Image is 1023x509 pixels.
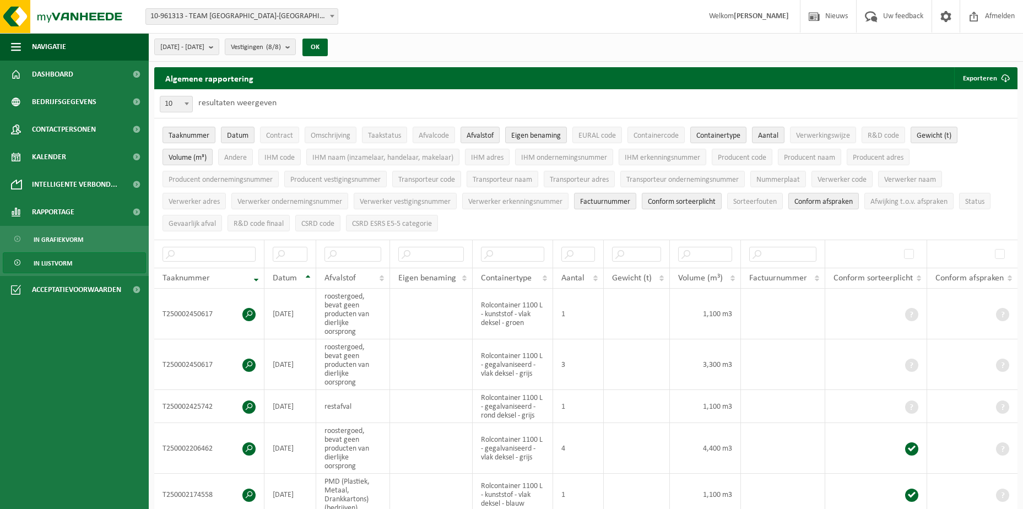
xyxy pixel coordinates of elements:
[461,127,500,143] button: AfvalstofAfvalstof: Activate to sort
[163,127,215,143] button: TaaknummerTaaknummer: Activate to remove sorting
[145,8,338,25] span: 10-961313 - TEAM ANTWERPEN-ZUID
[473,289,553,339] td: Rolcontainer 1100 L - kunststof - vlak deksel - groen
[473,423,553,474] td: Rolcontainer 1100 L - gegalvaniseerd - vlak deksel - grijs
[462,193,569,209] button: Verwerker erkenningsnummerVerwerker erkenningsnummer: Activate to sort
[352,220,432,228] span: CSRD ESRS E5-5 categorie
[467,171,538,187] button: Transporteur naamTransporteur naam: Activate to sort
[260,127,299,143] button: ContractContract: Activate to sort
[231,193,348,209] button: Verwerker ondernemingsnummerVerwerker ondernemingsnummer: Activate to sort
[778,149,841,165] button: Producent naamProducent naam: Activate to sort
[231,39,281,56] span: Vestigingen
[868,132,899,140] span: R&D code
[163,149,213,165] button: Volume (m³)Volume (m³): Activate to sort
[227,132,248,140] span: Datum
[316,289,390,339] td: roostergoed, bevat geen producten van dierlijke oorsprong
[561,274,584,283] span: Aantal
[234,220,284,228] span: R&D code finaal
[264,339,316,390] td: [DATE]
[862,127,905,143] button: R&D codeR&amp;D code: Activate to sort
[169,132,209,140] span: Taaknummer
[625,154,700,162] span: IHM erkenningsnummer
[32,276,121,304] span: Acceptatievoorwaarden
[670,289,741,339] td: 1,100 m3
[642,193,722,209] button: Conform sorteerplicht : Activate to sort
[266,132,293,140] span: Contract
[670,423,741,474] td: 4,400 m3
[473,390,553,423] td: Rolcontainer 1100 L - gegalvaniseerd - rond deksel - grijs
[634,132,679,140] span: Containercode
[468,198,562,206] span: Verwerker erkenningsnummer
[32,33,66,61] span: Navigatie
[553,339,604,390] td: 3
[734,12,789,20] strong: [PERSON_NAME]
[419,132,449,140] span: Afvalcode
[627,127,685,143] button: ContainercodeContainercode: Activate to sort
[481,274,532,283] span: Containertype
[163,171,279,187] button: Producent ondernemingsnummerProducent ondernemingsnummer: Activate to sort
[750,171,806,187] button: NummerplaatNummerplaat: Activate to sort
[619,149,706,165] button: IHM erkenningsnummerIHM erkenningsnummer: Activate to sort
[465,149,510,165] button: IHM adresIHM adres: Activate to sort
[169,198,220,206] span: Verwerker adres
[354,193,457,209] button: Verwerker vestigingsnummerVerwerker vestigingsnummer: Activate to sort
[954,67,1016,89] button: Exporteren
[225,39,296,55] button: Vestigingen(8/8)
[818,176,867,184] span: Verwerker code
[311,132,350,140] span: Omschrijving
[169,176,273,184] span: Producent ondernemingsnummer
[32,88,96,116] span: Bedrijfsgegevens
[752,127,784,143] button: AantalAantal: Activate to sort
[473,176,532,184] span: Transporteur naam
[264,289,316,339] td: [DATE]
[224,154,247,162] span: Andere
[790,127,856,143] button: VerwerkingswijzeVerwerkingswijze: Activate to sort
[670,390,741,423] td: 1,100 m3
[853,154,903,162] span: Producent adres
[295,215,340,231] button: CSRD codeCSRD code: Activate to sort
[959,193,990,209] button: StatusStatus: Activate to sort
[160,96,193,112] span: 10
[154,39,219,55] button: [DATE] - [DATE]
[648,198,716,206] span: Conform sorteerplicht
[864,193,954,209] button: Afwijking t.o.v. afsprakenAfwijking t.o.v. afspraken: Activate to sort
[796,132,850,140] span: Verwerkingswijze
[884,176,936,184] span: Verwerker naam
[360,198,451,206] span: Verwerker vestigingsnummer
[160,96,192,112] span: 10
[471,154,504,162] span: IHM adres
[727,193,783,209] button: SorteerfoutenSorteerfouten: Activate to sort
[392,171,461,187] button: Transporteur codeTransporteur code: Activate to sort
[756,176,800,184] span: Nummerplaat
[917,132,951,140] span: Gewicht (t)
[32,171,117,198] span: Intelligente verbond...
[160,39,204,56] span: [DATE] - [DATE]
[550,176,609,184] span: Transporteur adres
[34,253,72,274] span: In lijstvorm
[544,171,615,187] button: Transporteur adresTransporteur adres: Activate to sort
[221,127,255,143] button: DatumDatum: Activate to sort
[198,99,277,107] label: resultaten weergeven
[3,252,146,273] a: In lijstvorm
[368,132,401,140] span: Taakstatus
[305,127,356,143] button: OmschrijvingOmschrijving: Activate to sort
[284,171,387,187] button: Producent vestigingsnummerProducent vestigingsnummer: Activate to sort
[811,171,873,187] button: Verwerker codeVerwerker code: Activate to sort
[32,61,73,88] span: Dashboard
[301,220,334,228] span: CSRD code
[749,274,807,283] span: Factuurnummer
[154,289,264,339] td: T250002450617
[521,154,607,162] span: IHM ondernemingsnummer
[316,423,390,474] td: roostergoed, bevat geen producten van dierlijke oorsprong
[718,154,766,162] span: Producent code
[935,274,1004,283] span: Conform afspraken
[626,176,739,184] span: Transporteur ondernemingsnummer
[511,132,561,140] span: Eigen benaming
[788,193,859,209] button: Conform afspraken : Activate to sort
[316,390,390,423] td: restafval
[505,127,567,143] button: Eigen benamingEigen benaming: Activate to sort
[580,198,630,206] span: Factuurnummer
[228,215,290,231] button: R&D code finaalR&amp;D code finaal: Activate to sort
[264,423,316,474] td: [DATE]
[154,423,264,474] td: T250002206462
[553,423,604,474] td: 4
